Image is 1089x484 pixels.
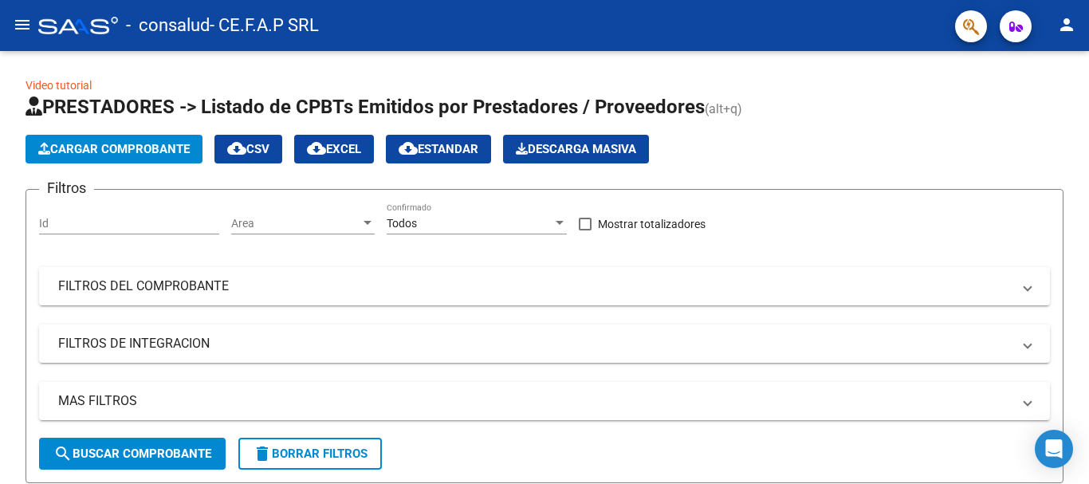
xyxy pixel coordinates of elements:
[598,214,706,234] span: Mostrar totalizadores
[39,177,94,199] h3: Filtros
[210,8,319,43] span: - CE.F.A.P SRL
[253,444,272,463] mat-icon: delete
[238,438,382,470] button: Borrar Filtros
[26,135,202,163] button: Cargar Comprobante
[503,135,649,163] button: Descarga Masiva
[307,142,361,156] span: EXCEL
[1035,430,1073,468] div: Open Intercom Messenger
[227,139,246,158] mat-icon: cloud_download
[26,79,92,92] a: Video tutorial
[227,142,269,156] span: CSV
[231,217,360,230] span: Area
[307,139,326,158] mat-icon: cloud_download
[58,277,1012,295] mat-panel-title: FILTROS DEL COMPROBANTE
[399,142,478,156] span: Estandar
[26,96,705,118] span: PRESTADORES -> Listado de CPBTs Emitidos por Prestadores / Proveedores
[503,135,649,163] app-download-masive: Descarga masiva de comprobantes (adjuntos)
[13,15,32,34] mat-icon: menu
[126,8,210,43] span: - consalud
[399,139,418,158] mat-icon: cloud_download
[705,101,742,116] span: (alt+q)
[53,447,211,461] span: Buscar Comprobante
[53,444,73,463] mat-icon: search
[386,135,491,163] button: Estandar
[39,267,1050,305] mat-expansion-panel-header: FILTROS DEL COMPROBANTE
[39,438,226,470] button: Buscar Comprobante
[39,382,1050,420] mat-expansion-panel-header: MAS FILTROS
[58,392,1012,410] mat-panel-title: MAS FILTROS
[38,142,190,156] span: Cargar Comprobante
[387,217,417,230] span: Todos
[516,142,636,156] span: Descarga Masiva
[58,335,1012,352] mat-panel-title: FILTROS DE INTEGRACION
[1057,15,1076,34] mat-icon: person
[294,135,374,163] button: EXCEL
[39,325,1050,363] mat-expansion-panel-header: FILTROS DE INTEGRACION
[214,135,282,163] button: CSV
[253,447,368,461] span: Borrar Filtros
